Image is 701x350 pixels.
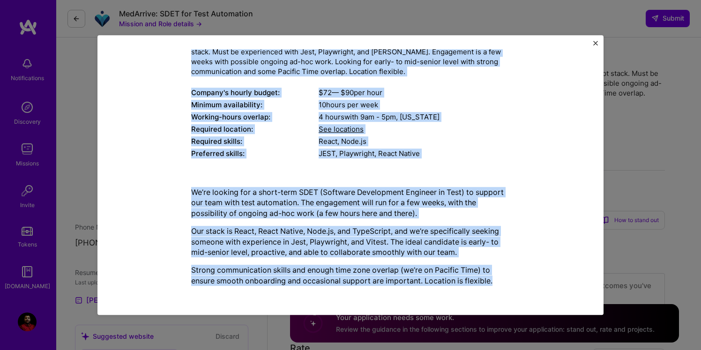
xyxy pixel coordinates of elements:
[319,149,510,158] div: JEST, Playwright, React Native
[191,100,319,110] div: Minimum availability:
[191,226,510,257] p: Our stack is React, React Native, Node.js, and TypeScript, and we’re specifically seeking someone...
[319,125,364,134] span: See locations
[319,88,510,97] div: $ 72 — $ 90 per hour
[191,136,319,146] div: Required skills:
[319,112,510,122] div: 4 hours with [US_STATE]
[191,37,510,76] div: Seeking a short-term SDET to support test automation in a React/React Native/Node/TypeScript stac...
[319,100,510,110] div: 10 hours per week
[191,124,319,134] div: Required location:
[358,112,400,121] span: 9am - 5pm ,
[191,265,510,286] p: Strong communication skills and enough time zone overlap (we’re on Pacific Time) to ensure smooth...
[191,112,319,122] div: Working-hours overlap:
[593,41,598,51] button: Close
[319,136,510,146] div: React, Node.js
[191,187,510,218] p: We’re looking for a short-term SDET (Software Development Engineer in Test) to support our team w...
[191,88,319,97] div: Company's hourly budget:
[191,149,319,158] div: Preferred skills:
